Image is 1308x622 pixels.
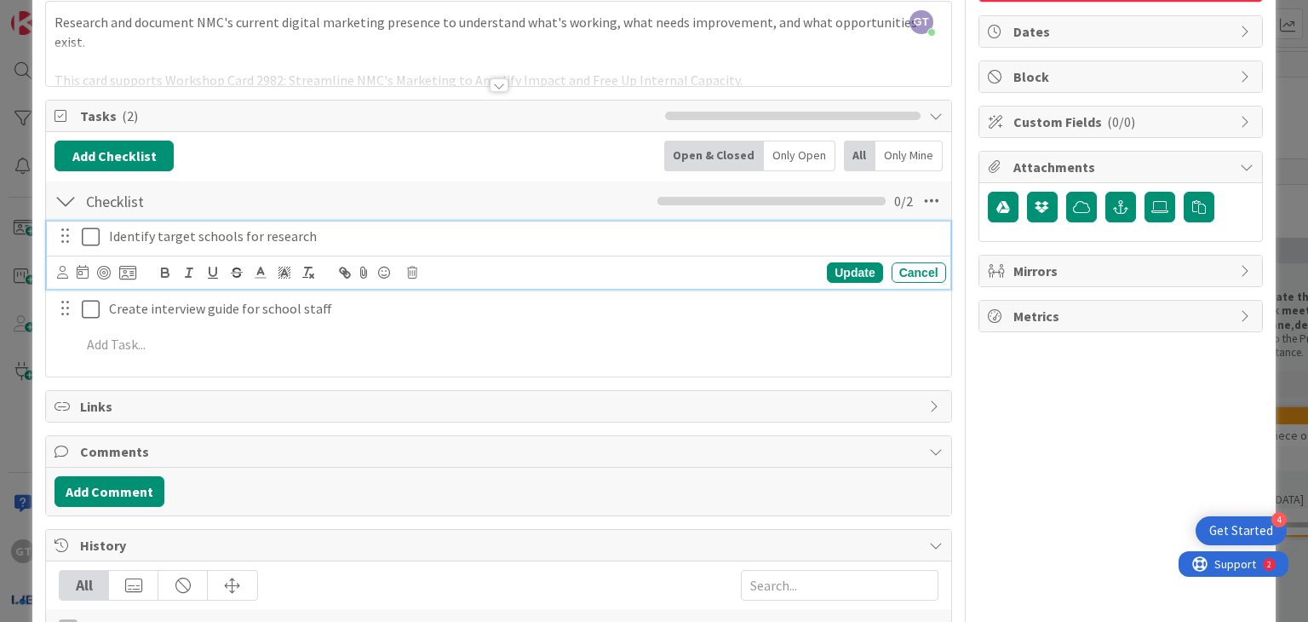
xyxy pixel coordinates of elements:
div: All [844,141,875,171]
div: Open & Closed [664,141,764,171]
div: Update [827,262,882,283]
span: GT [909,10,933,34]
span: Tasks [80,106,656,126]
div: Cancel [892,262,946,283]
button: Add Comment [54,476,164,507]
p: Create interview guide for school staff [109,299,939,319]
button: Add Checklist [54,141,174,171]
span: Block [1013,66,1231,87]
div: Only Mine [875,141,943,171]
span: Mirrors [1013,261,1231,281]
input: Search... [741,570,938,601]
span: Metrics [1013,306,1231,326]
span: 0 / 2 [894,191,913,211]
span: Support [36,3,77,23]
div: 2 [89,7,93,20]
div: Only Open [764,141,835,171]
div: All [60,571,109,600]
div: 4 [1271,512,1287,527]
span: Attachments [1013,157,1231,177]
span: ( 2 ) [122,107,138,124]
span: Custom Fields [1013,112,1231,132]
span: Comments [80,441,920,462]
p: Research and document NMC's current digital marketing presence to understand what's working, what... [54,13,942,51]
div: Open Get Started checklist, remaining modules: 4 [1196,516,1287,545]
p: Identify target schools for research [109,227,939,246]
input: Add Checklist... [80,186,463,216]
div: Get Started [1209,522,1273,539]
span: ( 0/0 ) [1107,113,1135,130]
span: Dates [1013,21,1231,42]
span: History [80,535,920,556]
span: Links [80,396,920,417]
